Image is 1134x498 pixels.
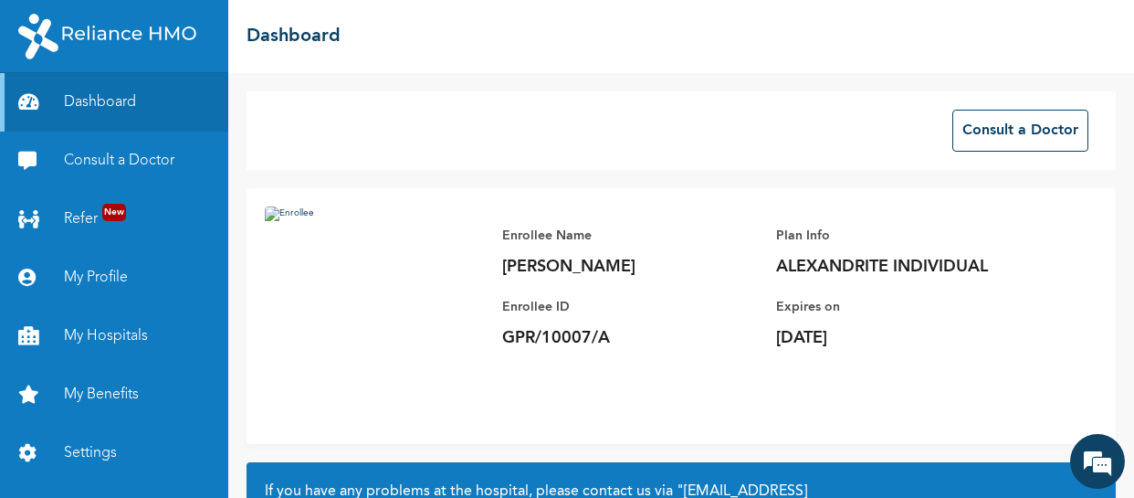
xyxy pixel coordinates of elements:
[776,296,1032,318] p: Expires on
[502,327,758,349] p: GPR/10007/A
[502,256,758,278] p: [PERSON_NAME]
[776,225,1032,247] p: Plan Info
[776,327,1032,349] p: [DATE]
[502,225,758,247] p: Enrollee Name
[102,204,126,221] span: New
[247,23,341,50] h2: Dashboard
[502,296,758,318] p: Enrollee ID
[952,110,1088,152] button: Consult a Doctor
[265,207,484,426] img: Enrollee
[18,14,196,59] img: RelianceHMO's Logo
[776,256,1032,278] p: ALEXANDRITE INDIVIDUAL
